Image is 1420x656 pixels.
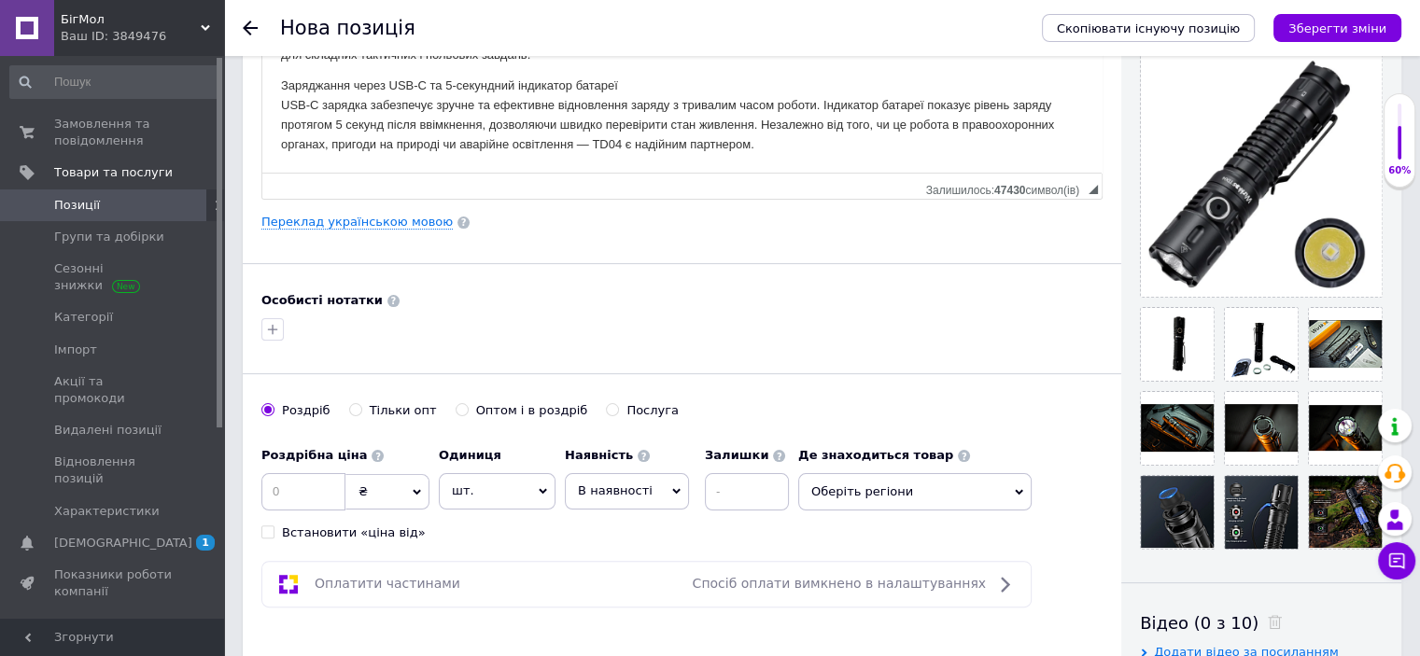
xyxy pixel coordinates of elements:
span: В наявності [578,483,653,497]
div: Ваш ID: 3849476 [61,28,224,45]
span: Акції та промокоди [54,373,173,407]
div: Тільки опт [370,402,437,419]
input: 0 [261,473,345,510]
div: Послуга [626,402,679,419]
input: - [705,473,789,510]
div: Кiлькiсть символiв [926,179,1089,197]
span: шт. [439,473,555,509]
span: [DEMOGRAPHIC_DATA] [54,535,192,551]
button: Скопіювати існуючу позицію [1042,14,1255,42]
span: Групи та добірки [54,229,164,245]
span: Сезонні знижки [54,260,173,294]
button: Зберегти зміни [1273,14,1401,42]
h1: Нова позиція [280,17,415,39]
span: 1 [196,535,215,551]
div: Повернутися назад [243,21,258,35]
span: Показники роботи компанії [54,566,173,600]
b: Роздрібна ціна [261,448,367,462]
b: Де знаходиться товар [798,448,953,462]
b: Наявність [565,448,633,462]
span: Характеристики [54,503,160,520]
span: Категорії [54,309,113,326]
span: Потягніть для зміни розмірів [1089,185,1098,194]
i: Зберегти зміни [1288,21,1386,35]
p: Заряджання через USB-C та 5-секундний індикатор батареї USB-C зарядка забезпечує зручне та ефекти... [19,137,821,215]
div: Роздріб [282,402,330,419]
p: Міцний і надійний, з водозахистом IP68 Виготовлений з авіаційного алюмінію з анодованим покриттям... [19,48,821,125]
span: БігМол [61,11,201,28]
span: Видалені позиції [54,422,162,439]
span: Скопіювати існуючу позицію [1057,21,1240,35]
span: Позиції [54,197,100,214]
span: Відновлення позицій [54,454,173,487]
span: Відео (0 з 10) [1140,613,1258,633]
span: Замовлення та повідомлення [54,116,173,149]
span: 47430 [994,184,1025,197]
span: Панель управління [54,615,173,649]
a: Переклад українською мовою [261,215,453,230]
div: Оптом і в роздріб [476,402,588,419]
div: 60% [1385,164,1414,177]
b: Одиниця [439,448,501,462]
span: Оберіть регіони [798,473,1032,510]
div: 60% Якість заповнення [1384,93,1415,188]
span: Спосіб оплати вимкнено в налаштуваннях [693,576,986,591]
span: Оплатити частинами [315,576,460,591]
span: Імпорт [54,342,97,358]
span: ₴ [359,484,368,498]
b: Залишки [705,448,768,462]
div: Встановити «ціна від» [282,524,426,541]
input: Пошук [9,65,220,99]
b: Особисті нотатки [261,293,383,307]
span: Товари та послуги [54,164,173,181]
button: Чат з покупцем [1378,542,1415,579]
